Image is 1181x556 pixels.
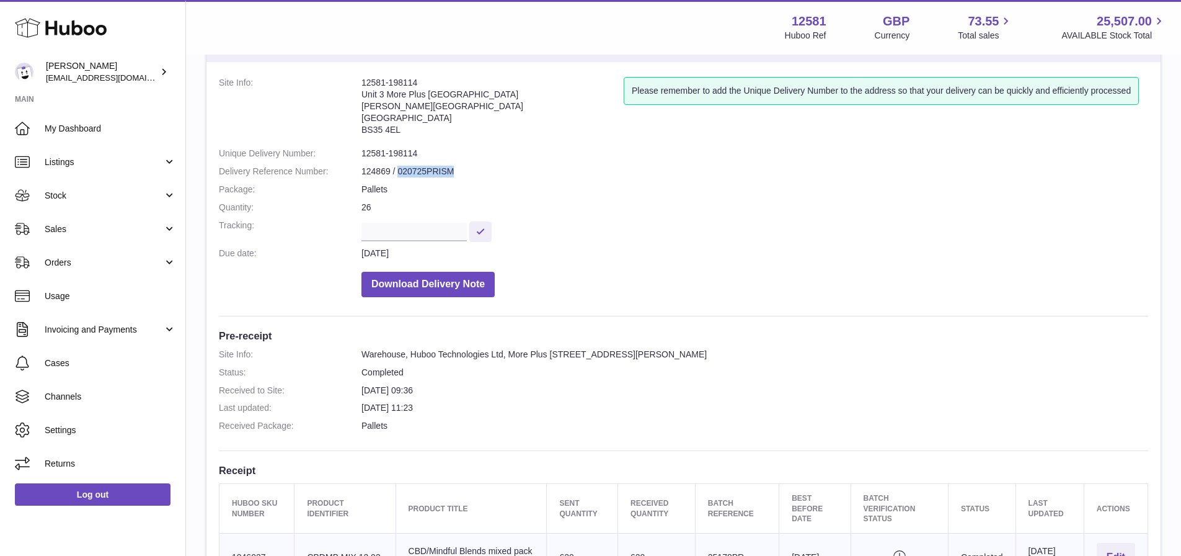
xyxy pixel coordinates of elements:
[361,77,624,141] address: 12581-198114 Unit 3 More Plus [GEOGRAPHIC_DATA] [PERSON_NAME][GEOGRAPHIC_DATA] [GEOGRAPHIC_DATA] ...
[1015,484,1084,534] th: Last updated
[1084,484,1148,534] th: Actions
[219,402,361,414] dt: Last updated:
[361,349,1148,361] dd: Warehouse, Huboo Technologies Ltd, More Plus [STREET_ADDRESS][PERSON_NAME]
[46,73,182,83] span: [EMAIL_ADDRESS][DOMAIN_NAME]
[219,329,1148,343] h3: Pre-receipt
[695,484,779,534] th: Batch Reference
[45,156,163,168] span: Listings
[851,484,948,534] th: Batch Verification Status
[219,166,361,177] dt: Delivery Reference Number:
[361,202,1148,213] dd: 26
[219,464,1148,477] h3: Receipt
[624,77,1139,105] div: Please remember to add the Unique Delivery Number to the address so that your delivery can be qui...
[361,148,1148,159] dd: 12581-198114
[958,13,1013,42] a: 73.55 Total sales
[219,248,361,259] dt: Due date:
[15,63,33,81] img: rnash@drink-trip.com
[219,420,361,432] dt: Received Package:
[958,30,1013,42] span: Total sales
[361,248,1148,259] dd: [DATE]
[361,166,1148,177] dd: 124869 / 020725PRISM
[219,77,361,141] dt: Site Info:
[219,202,361,213] dt: Quantity:
[45,357,176,369] span: Cases
[15,483,170,506] a: Log out
[45,257,163,269] span: Orders
[45,190,163,202] span: Stock
[1061,30,1166,42] span: AVAILABLE Stock Total
[361,385,1148,397] dd: [DATE] 09:36
[45,324,163,336] span: Invoicing and Payments
[45,391,176,403] span: Channels
[875,30,910,42] div: Currency
[219,367,361,379] dt: Status:
[361,184,1148,195] dd: Pallets
[45,290,176,302] span: Usage
[219,484,294,534] th: Huboo SKU Number
[883,13,909,30] strong: GBP
[1061,13,1166,42] a: 25,507.00 AVAILABLE Stock Total
[45,424,176,436] span: Settings
[45,223,163,235] span: Sales
[219,385,361,397] dt: Received to Site:
[396,484,547,534] th: Product title
[219,220,361,241] dt: Tracking:
[219,184,361,195] dt: Package:
[45,458,176,470] span: Returns
[219,148,361,159] dt: Unique Delivery Number:
[361,367,1148,379] dd: Completed
[948,484,1015,534] th: Status
[1097,13,1152,30] span: 25,507.00
[46,60,157,84] div: [PERSON_NAME]
[45,123,176,135] span: My Dashboard
[219,349,361,361] dt: Site Info:
[792,13,826,30] strong: 12581
[294,484,396,534] th: Product Identifier
[361,272,495,297] button: Download Delivery Note
[779,484,851,534] th: Best Before Date
[361,420,1148,432] dd: Pallets
[785,30,826,42] div: Huboo Ref
[968,13,999,30] span: 73.55
[361,402,1148,414] dd: [DATE] 11:23
[618,484,696,534] th: Received Quantity
[547,484,618,534] th: Sent Quantity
